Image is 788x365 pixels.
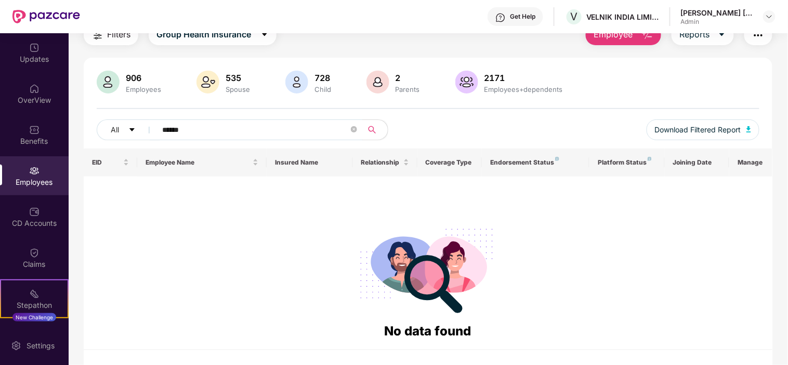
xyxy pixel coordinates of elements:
[128,126,136,134] span: caret-down
[23,341,58,351] div: Settings
[146,158,251,167] span: Employee Name
[362,126,383,134] span: search
[149,24,277,45] button: Group Health Insurancecaret-down
[29,43,40,53] img: svg+xml;base64,PHN2ZyBpZD0iVXBkYXRlZCIgeG1sbnM9Imh0dHA6Ly93d3cudzMub3JnLzIwMDAvc3ZnIiB3aWR0aD0iMj...
[594,28,633,41] span: Employee
[495,12,506,23] img: svg+xml;base64,PHN2ZyBpZD0iSGVscC0zMngzMiIgeG1sbnM9Imh0dHA6Ly93d3cudzMub3JnLzIwMDAvc3ZnIiB3aWR0aD...
[12,313,56,321] div: New Challenge
[12,10,80,23] img: New Pazcare Logo
[729,148,772,177] th: Manage
[312,73,333,83] div: 728
[598,158,656,167] div: Platform Status
[97,119,160,140] button: Allcaret-down
[29,125,40,135] img: svg+xml;base64,PHN2ZyBpZD0iQmVuZWZpdHMiIHhtbG5zPSJodHRwOi8vd3d3LnczLm9yZy8yMDAwL3N2ZyIgd2lkdGg9Ij...
[92,158,122,167] span: EID
[84,24,138,45] button: Filters
[351,125,357,135] span: close-circle
[29,207,40,217] img: svg+xml;base64,PHN2ZyBpZD0iQ0RfQWNjb3VudHMiIGRhdGEtbmFtZT0iQ0QgQWNjb3VudHMiIHhtbG5zPSJodHRwOi8vd3...
[84,148,138,177] th: EID
[718,30,726,39] span: caret-down
[510,12,535,21] div: Get Help
[665,148,729,177] th: Joining Date
[752,29,765,42] img: svg+xml;base64,PHN2ZyB4bWxucz0iaHR0cDovL3d3dy53My5vcmcvMjAwMC9zdmciIHdpZHRoPSIyNCIgaGVpZ2h0PSIyNC...
[647,119,760,140] button: Download Filtered Report
[482,73,565,83] div: 2171
[586,24,661,45] button: Employee
[224,85,252,93] div: Spouse
[111,124,119,136] span: All
[393,85,422,93] div: Parents
[312,85,333,93] div: Child
[362,119,388,140] button: search
[137,148,267,177] th: Employee Name
[29,248,40,258] img: svg+xml;base64,PHN2ZyBpZD0iQ2xhaW0iIHhtbG5zPSJodHRwOi8vd3d3LnczLm9yZy8yMDAwL3N2ZyIgd2lkdGg9IjIwIi...
[1,300,68,310] div: Stepathon
[156,28,251,41] span: Group Health Insurance
[11,341,21,351] img: svg+xml;base64,PHN2ZyBpZD0iU2V0dGluZy0yMHgyMCIgeG1sbnM9Imh0dHA6Ly93d3cudzMub3JnLzIwMDAvc3ZnIiB3aW...
[29,289,40,299] img: svg+xml;base64,PHN2ZyB4bWxucz0iaHR0cDovL3d3dy53My5vcmcvMjAwMC9zdmciIHdpZHRoPSIyMSIgaGVpZ2h0PSIyMC...
[641,29,653,42] img: svg+xml;base64,PHN2ZyB4bWxucz0iaHR0cDovL3d3dy53My5vcmcvMjAwMC9zdmciIHhtbG5zOnhsaW5rPSJodHRwOi8vd3...
[490,158,581,167] div: Endorsement Status
[765,12,773,21] img: svg+xml;base64,PHN2ZyBpZD0iRHJvcGRvd24tMzJ4MzIiIHhtbG5zPSJodHRwOi8vd3d3LnczLm9yZy8yMDAwL3N2ZyIgd2...
[97,71,120,93] img: svg+xml;base64,PHN2ZyB4bWxucz0iaHR0cDovL3d3dy53My5vcmcvMjAwMC9zdmciIHhtbG5zOnhsaW5rPSJodHRwOi8vd3...
[267,148,353,177] th: Insured Name
[746,126,752,132] img: svg+xml;base64,PHN2ZyB4bWxucz0iaHR0cDovL3d3dy53My5vcmcvMjAwMC9zdmciIHhtbG5zOnhsaW5rPSJodHRwOi8vd3...
[351,126,357,132] span: close-circle
[681,8,754,18] div: [PERSON_NAME] [PERSON_NAME]
[417,148,482,177] th: Coverage Type
[648,157,652,161] img: svg+xml;base64,PHN2ZyB4bWxucz0iaHR0cDovL3d3dy53My5vcmcvMjAwMC9zdmciIHdpZHRoPSI4IiBoZWlnaHQ9IjgiIH...
[681,18,754,26] div: Admin
[385,323,471,339] span: No data found
[353,148,417,177] th: Relationship
[91,29,104,42] img: svg+xml;base64,PHN2ZyB4bWxucz0iaHR0cDovL3d3dy53My5vcmcvMjAwMC9zdmciIHdpZHRoPSIyNCIgaGVpZ2h0PSIyNC...
[224,73,252,83] div: 535
[353,216,503,321] img: svg+xml;base64,PHN2ZyB4bWxucz0iaHR0cDovL3d3dy53My5vcmcvMjAwMC9zdmciIHdpZHRoPSIyODgiIGhlaWdodD0iMj...
[124,73,163,83] div: 906
[196,71,219,93] img: svg+xml;base64,PHN2ZyB4bWxucz0iaHR0cDovL3d3dy53My5vcmcvMjAwMC9zdmciIHhtbG5zOnhsaW5rPSJodHRwOi8vd3...
[29,84,40,94] img: svg+xml;base64,PHN2ZyBpZD0iSG9tZSIgeG1sbnM9Imh0dHA6Ly93d3cudzMub3JnLzIwMDAvc3ZnIiB3aWR0aD0iMjAiIG...
[107,28,130,41] span: Filters
[455,71,478,93] img: svg+xml;base64,PHN2ZyB4bWxucz0iaHR0cDovL3d3dy53My5vcmcvMjAwMC9zdmciIHhtbG5zOnhsaW5rPSJodHRwOi8vd3...
[29,166,40,176] img: svg+xml;base64,PHN2ZyBpZD0iRW1wbG95ZWVzIiB4bWxucz0iaHR0cDovL3d3dy53My5vcmcvMjAwMC9zdmciIHdpZHRoPS...
[260,30,269,39] span: caret-down
[285,71,308,93] img: svg+xml;base64,PHN2ZyB4bWxucz0iaHR0cDovL3d3dy53My5vcmcvMjAwMC9zdmciIHhtbG5zOnhsaW5rPSJodHRwOi8vd3...
[366,71,389,93] img: svg+xml;base64,PHN2ZyB4bWxucz0iaHR0cDovL3d3dy53My5vcmcvMjAwMC9zdmciIHhtbG5zOnhsaW5rPSJodHRwOi8vd3...
[555,157,559,161] img: svg+xml;base64,PHN2ZyB4bWxucz0iaHR0cDovL3d3dy53My5vcmcvMjAwMC9zdmciIHdpZHRoPSI4IiBoZWlnaHQ9IjgiIH...
[124,85,163,93] div: Employees
[571,10,578,23] span: V
[361,158,401,167] span: Relationship
[655,124,741,136] span: Download Filtered Report
[586,12,659,22] div: VELNIK INDIA LIMITED
[679,28,710,41] span: Reports
[672,24,734,45] button: Reportscaret-down
[393,73,422,83] div: 2
[482,85,565,93] div: Employees+dependents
